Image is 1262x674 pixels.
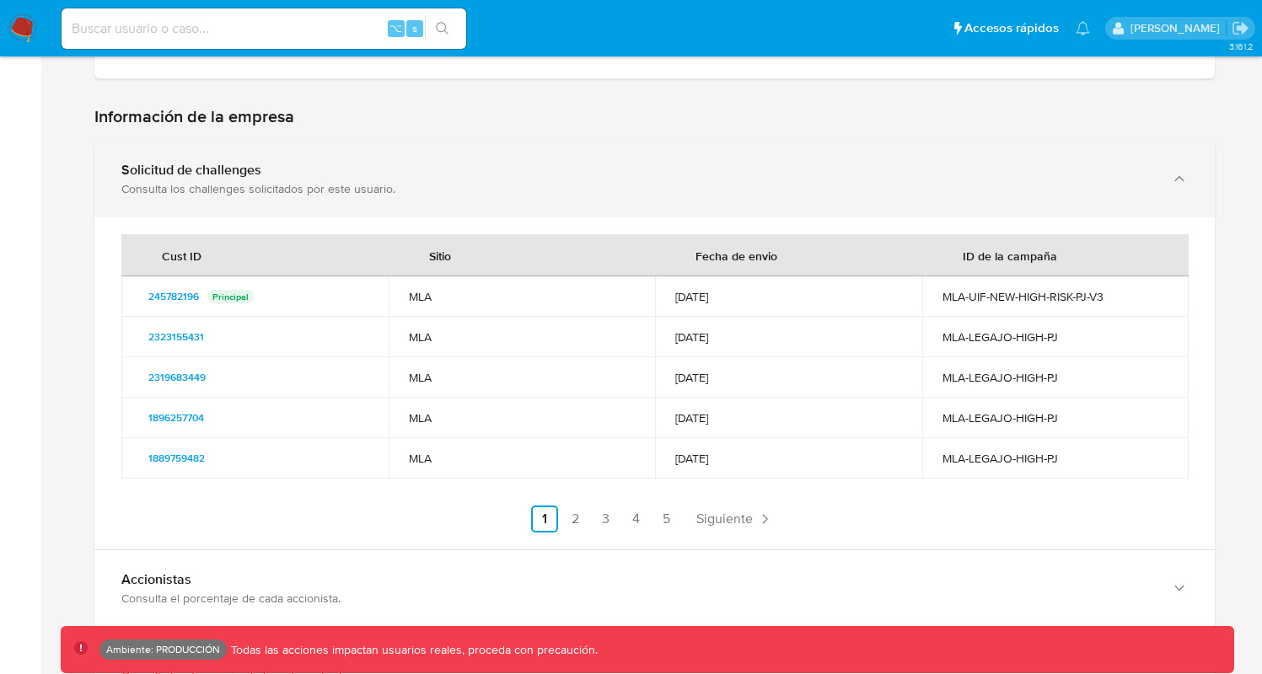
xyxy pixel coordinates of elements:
[1130,20,1226,36] p: kevin.palacios@mercadolibre.com
[62,18,466,40] input: Buscar usuario o caso...
[1232,19,1249,37] a: Salir
[1229,40,1254,53] span: 3.161.2
[1076,21,1090,35] a: Notificaciones
[389,20,402,36] span: ⌥
[227,642,598,658] p: Todas las acciones impactan usuarios reales, proceda con precaución.
[964,19,1059,37] span: Accesos rápidos
[106,646,220,653] p: Ambiente: PRODUCCIÓN
[425,17,459,40] button: search-icon
[412,20,417,36] span: s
